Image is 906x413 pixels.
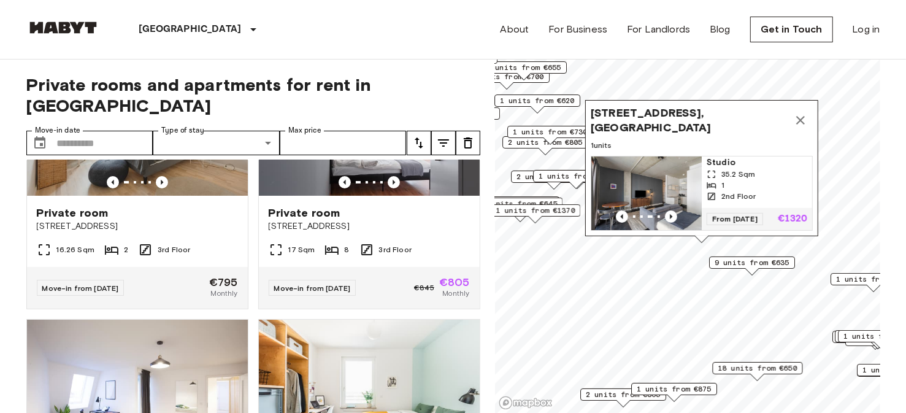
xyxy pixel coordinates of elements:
[388,176,400,188] button: Previous image
[486,62,561,73] span: 2 units from €655
[591,106,788,135] span: [STREET_ADDRESS], [GEOGRAPHIC_DATA]
[750,17,833,42] a: Get in Touch
[35,125,80,136] label: Move-in date
[210,288,237,299] span: Monthly
[490,204,580,223] div: Map marker
[478,198,557,209] span: 12 units from €645
[533,170,619,189] div: Map marker
[442,288,469,299] span: Monthly
[156,176,168,188] button: Previous image
[637,384,712,395] span: 1 units from €875
[494,95,580,114] div: Map marker
[288,125,321,136] label: Max price
[721,169,755,180] span: 35.2 Sqm
[37,220,238,233] span: [STREET_ADDRESS]
[26,21,100,34] img: Habyt
[37,206,109,220] span: Private room
[496,205,575,216] span: 1 units from €1370
[274,284,351,293] span: Move-in from [DATE]
[288,244,315,255] span: 17 Sqm
[580,388,666,407] div: Map marker
[124,244,128,255] span: 2
[591,156,702,230] img: Marketing picture of unit DE-01-049-004-01H
[591,140,813,151] span: 1 units
[709,257,795,276] div: Map marker
[712,362,802,381] div: Map marker
[26,74,480,116] span: Private rooms and apartments for rent in [GEOGRAPHIC_DATA]
[258,48,480,309] a: Marketing picture of unit DE-01-047-05HPrevious imagePrevious imagePrivate room[STREET_ADDRESS]17...
[412,52,497,71] div: Map marker
[414,107,500,126] div: Map marker
[516,171,591,182] span: 2 units from €655
[499,396,553,410] a: Mapbox logo
[431,131,456,155] button: tune
[502,136,588,155] div: Map marker
[269,220,470,233] span: [STREET_ADDRESS]
[407,131,431,155] button: tune
[158,244,190,255] span: 3rd Floor
[107,176,119,188] button: Previous image
[56,244,94,255] span: 16.26 Sqm
[627,22,690,37] a: For Landlords
[853,22,880,37] a: Log in
[707,213,763,225] span: From [DATE]
[548,22,607,37] a: For Business
[507,126,593,145] div: Map marker
[439,277,470,288] span: €805
[456,131,480,155] button: tune
[616,210,628,223] button: Previous image
[715,257,789,268] span: 9 units from €635
[339,176,351,188] button: Previous image
[474,196,559,215] div: Map marker
[269,206,340,220] span: Private room
[591,156,813,231] a: Previous imagePrevious imageStudio35.2 Sqm12nd FloorFrom [DATE]€1320
[161,125,204,136] label: Type of stay
[139,22,242,37] p: [GEOGRAPHIC_DATA]
[631,383,717,402] div: Map marker
[472,198,562,217] div: Map marker
[586,389,661,400] span: 2 units from €865
[585,100,818,243] div: Map marker
[26,48,248,309] a: Marketing picture of unit DE-01-078-004-02HPrevious imagePrevious imagePrivate room[STREET_ADDRES...
[707,156,807,169] span: Studio
[414,282,434,293] span: €845
[718,363,797,374] span: 18 units from €650
[721,191,756,202] span: 2nd Floor
[42,284,119,293] span: Move-in from [DATE]
[511,171,597,190] div: Map marker
[209,277,238,288] span: €795
[665,210,677,223] button: Previous image
[778,214,807,224] p: €1320
[501,22,529,37] a: About
[481,61,567,80] div: Map marker
[710,22,731,37] a: Blog
[513,126,588,137] span: 1 units from €730
[479,197,554,208] span: 3 units from €655
[721,180,724,191] span: 1
[500,95,575,106] span: 1 units from €620
[539,171,613,182] span: 1 units from €850
[344,244,349,255] span: 8
[28,131,52,155] button: Choose date
[379,244,412,255] span: 3rd Floor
